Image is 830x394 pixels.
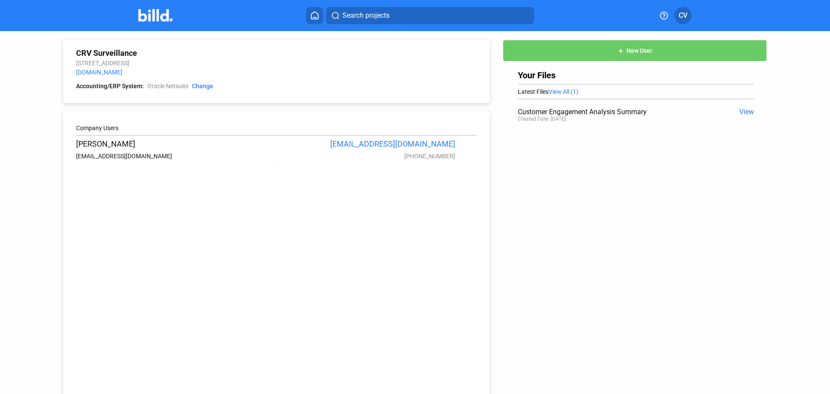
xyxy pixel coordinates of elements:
[518,70,754,80] div: Your Files
[265,139,455,148] div: [EMAIL_ADDRESS][DOMAIN_NAME]
[76,48,477,58] div: CRV Surveillance
[617,48,624,54] mat-icon: add
[342,10,389,21] span: Search projects
[461,144,471,155] mat-icon: delete
[138,9,172,22] img: Billd Company Logo
[674,7,692,24] button: CV
[76,82,144,91] span: Accounting/ERP System:
[626,48,652,54] span: New User
[326,7,534,24] button: Search projects
[265,153,455,160] div: [PHONE_NUMBER]
[679,10,687,21] span: CV
[76,125,477,131] div: Company Users
[76,153,265,160] div: [EMAIL_ADDRESS][DOMAIN_NAME]
[76,60,477,67] div: [STREET_ADDRESS]
[518,116,566,122] div: Created Date: [DATE]
[518,88,754,95] div: Latest Files
[739,108,754,116] span: View
[147,82,188,91] span: Oracle Netsuite
[192,82,213,91] a: Change
[76,139,265,148] div: [PERSON_NAME]
[518,108,707,116] div: Customer Engagement Analysis Summary
[76,69,122,76] a: [DOMAIN_NAME]
[549,88,578,95] span: View All (1)
[503,40,767,61] button: New User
